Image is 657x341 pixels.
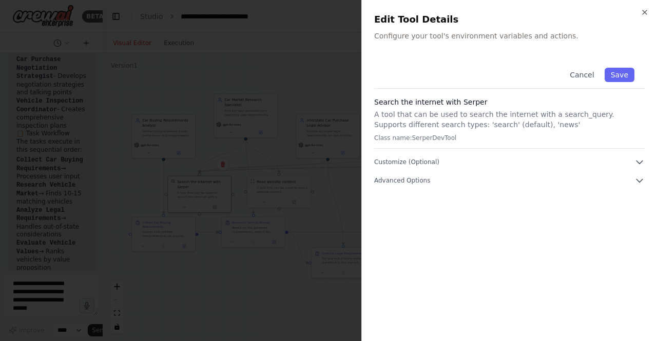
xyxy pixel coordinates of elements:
[374,109,645,130] p: A tool that can be used to search the internet with a search_query. Supports different search typ...
[374,175,645,186] button: Advanced Options
[374,31,645,41] p: Configure your tool's environment variables and actions.
[374,158,439,166] span: Customize (Optional)
[564,68,600,82] button: Cancel
[374,12,645,27] h2: Edit Tool Details
[374,97,645,107] h3: Search the internet with Serper
[374,176,430,185] span: Advanced Options
[374,134,645,142] p: Class name: SerperDevTool
[374,157,645,167] button: Customize (Optional)
[605,68,634,82] button: Save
